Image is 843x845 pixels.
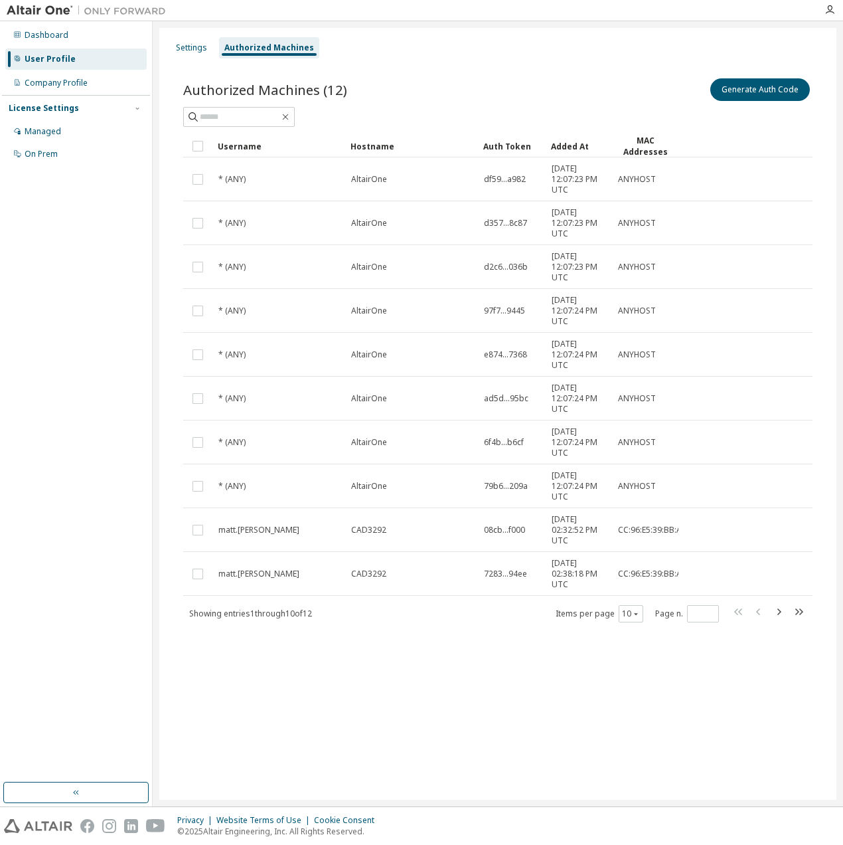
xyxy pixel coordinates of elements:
p: © 2025 Altair Engineering, Inc. All Rights Reserved. [177,826,382,837]
span: ANYHOST [618,262,656,272]
span: AltairOne [351,262,387,272]
span: 08cb...f000 [484,525,525,535]
span: ad5d...95bc [484,393,528,404]
div: Added At [551,136,607,157]
img: youtube.svg [146,819,165,833]
img: instagram.svg [102,819,116,833]
span: AltairOne [351,393,387,404]
div: MAC Addresses [617,135,673,157]
span: CC:96:E5:39:BB:A7 [618,569,686,579]
span: 6f4b...b6cf [484,437,524,448]
img: linkedin.svg [124,819,138,833]
span: * (ANY) [218,218,246,229]
div: Auth Token [483,136,540,157]
div: Username [218,136,340,157]
span: matt.[PERSON_NAME] [218,569,299,579]
span: AltairOne [351,306,387,316]
span: ANYHOST [618,481,656,492]
span: [DATE] 12:07:24 PM UTC [552,426,606,458]
span: 79b6...209a [484,481,528,492]
div: User Profile [25,54,76,64]
span: d2c6...036b [484,262,528,272]
span: [DATE] 02:32:52 PM UTC [552,514,606,546]
span: e874...7368 [484,349,527,360]
img: altair_logo.svg [4,819,72,833]
div: Company Profile [25,78,88,88]
div: Website Terms of Use [216,815,314,826]
div: Settings [176,43,207,53]
span: * (ANY) [218,393,246,404]
span: ANYHOST [618,174,656,185]
span: * (ANY) [218,437,246,448]
span: [DATE] 12:07:23 PM UTC [552,251,606,283]
span: 7283...94ee [484,569,527,579]
span: CAD3292 [351,525,386,535]
span: * (ANY) [218,262,246,272]
span: ANYHOST [618,306,656,316]
span: [DATE] 12:07:24 PM UTC [552,339,606,371]
span: 97f7...9445 [484,306,525,316]
button: 10 [622,609,640,619]
span: ANYHOST [618,393,656,404]
span: Showing entries 1 through 10 of 12 [189,608,312,619]
span: Authorized Machines (12) [183,80,347,99]
span: CAD3292 [351,569,386,579]
span: [DATE] 02:38:18 PM UTC [552,558,606,590]
span: AltairOne [351,218,387,229]
span: [DATE] 12:07:24 PM UTC [552,470,606,502]
span: Page n. [655,605,719,622]
span: ANYHOST [618,437,656,448]
div: Dashboard [25,30,68,41]
div: Privacy [177,815,216,826]
span: matt.[PERSON_NAME] [218,525,299,535]
span: AltairOne [351,437,387,448]
span: df59...a982 [484,174,526,185]
span: ANYHOST [618,349,656,360]
span: AltairOne [351,349,387,360]
span: [DATE] 12:07:24 PM UTC [552,295,606,327]
span: d357...8c87 [484,218,527,229]
span: * (ANY) [218,174,246,185]
img: facebook.svg [80,819,94,833]
button: Generate Auth Code [710,78,810,101]
span: AltairOne [351,174,387,185]
span: Items per page [556,605,643,622]
span: [DATE] 12:07:24 PM UTC [552,383,606,415]
div: Cookie Consent [314,815,382,826]
span: * (ANY) [218,349,246,360]
div: Authorized Machines [224,43,314,53]
span: * (ANY) [218,306,246,316]
span: AltairOne [351,481,387,492]
span: ANYHOST [618,218,656,229]
div: Managed [25,126,61,137]
div: On Prem [25,149,58,159]
span: [DATE] 12:07:23 PM UTC [552,163,606,195]
span: CC:96:E5:39:BB:A7 [618,525,686,535]
div: License Settings [9,103,79,114]
span: [DATE] 12:07:23 PM UTC [552,207,606,239]
span: * (ANY) [218,481,246,492]
img: Altair One [7,4,173,17]
div: Hostname [350,136,473,157]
